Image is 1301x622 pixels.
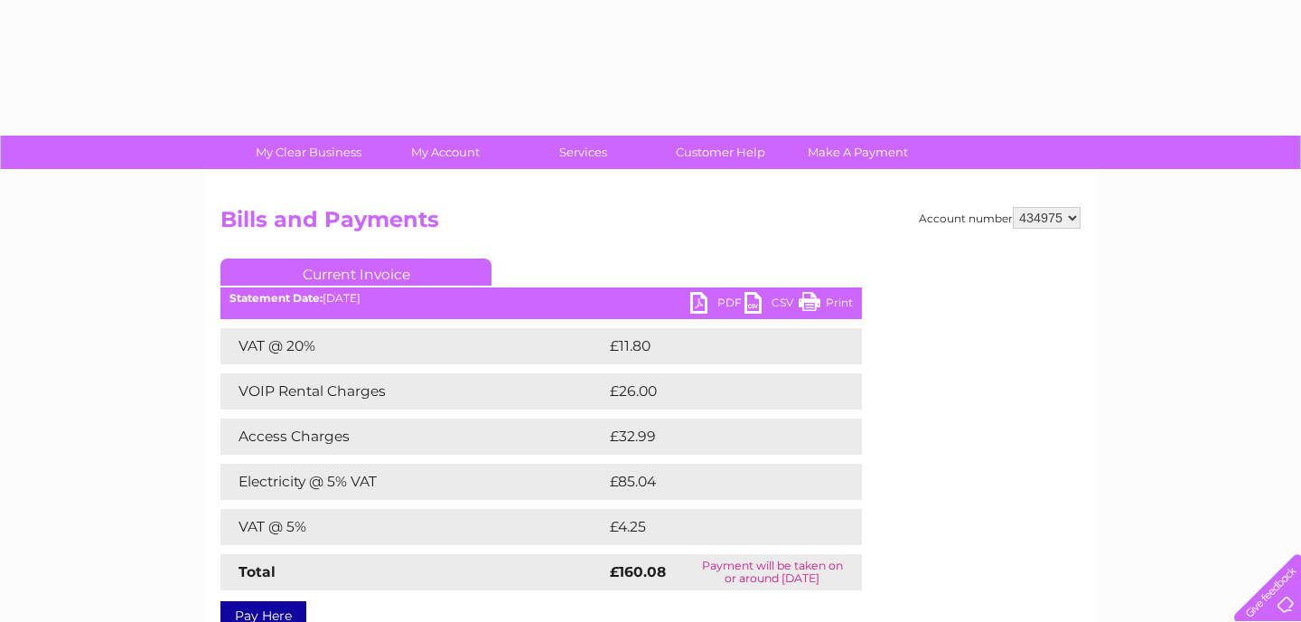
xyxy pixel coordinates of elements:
a: Customer Help [646,136,795,169]
td: £32.99 [605,419,826,455]
td: Payment will be taken on or around [DATE] [683,554,862,590]
strong: Total [239,563,276,580]
a: My Account [371,136,520,169]
a: PDF [690,292,744,318]
a: Services [509,136,658,169]
div: Account number [919,207,1081,229]
h2: Bills and Payments [220,207,1081,241]
div: [DATE] [220,292,862,305]
a: My Clear Business [234,136,383,169]
a: Make A Payment [783,136,932,169]
td: £85.04 [605,464,826,500]
td: £11.80 [605,328,822,364]
td: Electricity @ 5% VAT [220,464,605,500]
strong: £160.08 [610,563,666,580]
a: CSV [744,292,799,318]
a: Print [799,292,853,318]
td: VAT @ 20% [220,328,605,364]
td: £26.00 [605,373,827,410]
td: £4.25 [605,509,819,545]
b: Statement Date: [229,291,323,305]
a: Current Invoice [220,259,491,286]
td: Access Charges [220,419,605,455]
td: VOIP Rental Charges [220,373,605,410]
td: VAT @ 5% [220,509,605,545]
